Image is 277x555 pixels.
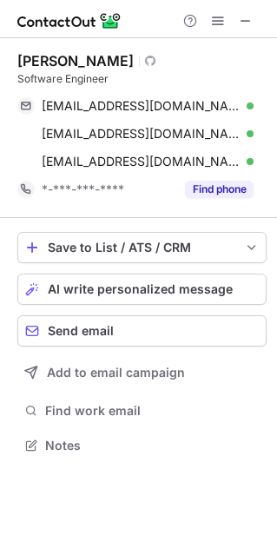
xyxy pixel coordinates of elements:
span: Add to email campaign [47,366,185,380]
span: [EMAIL_ADDRESS][DOMAIN_NAME] [42,98,241,114]
button: Reveal Button [185,181,254,198]
div: [PERSON_NAME] [17,52,134,69]
button: Add to email campaign [17,357,267,388]
span: Notes [45,438,260,453]
span: [EMAIL_ADDRESS][DOMAIN_NAME] [42,154,241,169]
button: Find work email [17,399,267,423]
button: save-profile-one-click [17,232,267,263]
button: AI write personalized message [17,274,267,305]
img: ContactOut v5.3.10 [17,10,122,31]
div: Software Engineer [17,71,267,87]
span: Find work email [45,403,260,419]
div: Save to List / ATS / CRM [48,241,236,254]
span: Send email [48,324,114,338]
span: [EMAIL_ADDRESS][DOMAIN_NAME] [42,126,241,142]
button: Send email [17,315,267,347]
button: Notes [17,433,267,458]
span: AI write personalized message [48,282,233,296]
